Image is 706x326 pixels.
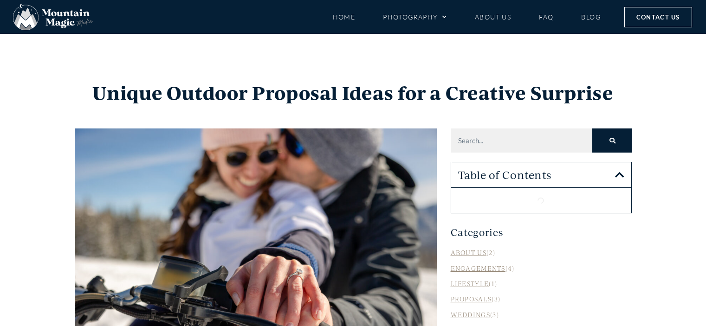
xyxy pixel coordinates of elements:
a: About Us [475,9,511,25]
a: About US [451,249,486,256]
a: Weddings [451,311,490,319]
li: (1) [451,276,632,291]
li: (4) [451,261,632,276]
span: Contact Us [636,12,680,22]
a: Home [333,9,356,25]
li: (3) [451,307,632,322]
a: Lifestyle [451,280,489,288]
a: Blog [581,9,601,25]
h1: Unique Outdoor Proposal Ideas for a Creative Surprise [75,83,632,103]
a: FAQ [539,9,553,25]
li: (3) [451,291,632,307]
a: Contact Us [624,7,692,27]
nav: Menu [333,9,601,25]
h5: Categories [451,226,632,237]
a: Proposals [451,295,492,303]
a: Engagements [451,264,505,272]
button: Search [592,128,632,153]
li: (2) [451,245,632,260]
img: Mountain Magic Media photography logo Crested Butte Photographer [13,4,93,31]
a: Photography [383,9,447,25]
input: Search... [451,128,592,153]
h3: Table of Contents [458,169,615,180]
div: Close table of contents [615,170,624,180]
